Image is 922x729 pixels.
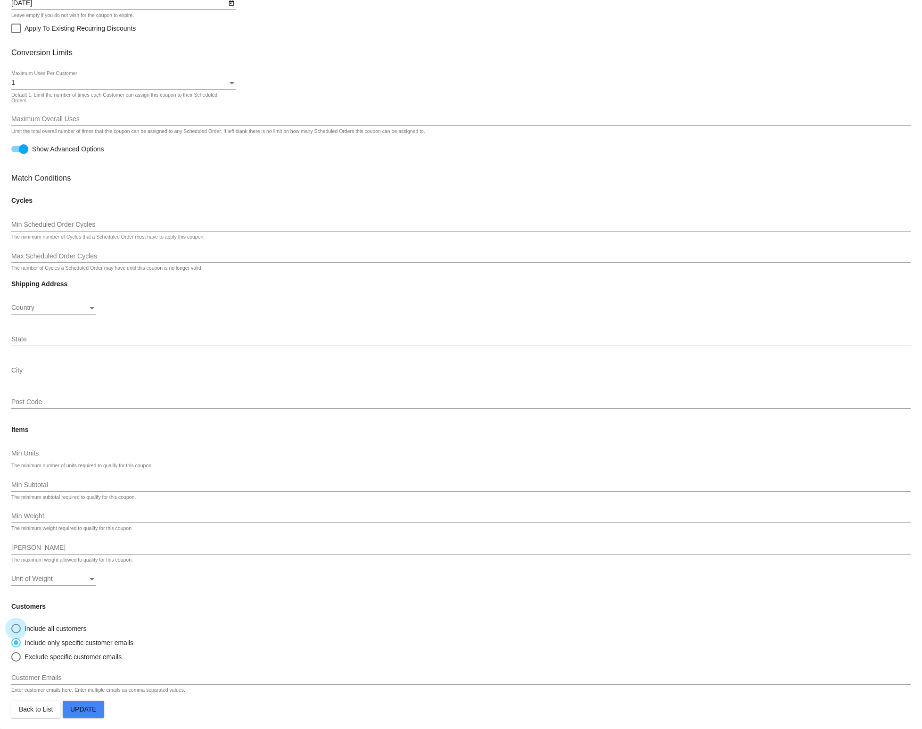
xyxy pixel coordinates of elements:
div: Include all customers [21,625,87,632]
input: Min Subtotal [11,481,911,489]
input: Max Scheduled Order Cycles [11,253,911,260]
span: Update [70,705,97,713]
h4: Shipping Address [11,280,911,288]
div: Limit the total overall number of times that this coupon can be assigned to any Scheduled Order. ... [11,129,425,134]
div: Leave empty if you do not wish for the coupon to expire. [11,13,134,18]
div: The number of Cycles a Scheduled Order may have until this coupon is no longer valid. [11,265,203,271]
span: Apply To Existing Recurring Discounts [25,23,136,34]
input: State [11,336,911,343]
span: Country [11,304,34,311]
h4: Customers [11,603,911,610]
div: The maximum weight allowed to qualify for this coupon. [11,557,133,563]
input: Maximum Overall Uses [11,116,911,123]
div: The minimum number of units required to qualify for this coupon. [11,463,153,469]
div: The minimum weight required to qualify for this coupon [11,526,132,531]
input: Min Units [11,450,911,457]
mat-radio-group: Select an option [11,619,133,662]
input: Customer Emails [11,674,911,682]
input: City [11,367,911,374]
h3: Match Conditions [11,174,911,182]
button: Update [63,701,104,718]
input: Post Code [11,398,911,406]
mat-select: Unit of Weight [11,575,96,583]
div: Enter customer emails here. Enter multiple emails as comma separated values. [11,688,185,693]
span: Show Advanced Options [32,144,104,154]
div: The minimum subtotal required to qualify for this coupon. [11,495,136,500]
div: Include only specific customer emails [21,639,133,646]
h3: Conversion Limits [11,48,911,57]
div: Exclude specific customer emails [21,653,122,661]
input: Min Weight [11,513,911,520]
div: The minimum number of Cycles that a Scheduled Order must have to apply this coupon. [11,234,205,240]
button: Back to List [11,701,60,718]
div: Default 1. Limit the number of times each Customer can assign this coupon to their Scheduled Orders. [11,92,231,104]
h4: Cycles [11,197,911,204]
input: Max Weight [11,544,911,552]
span: Unit of Weight [11,575,53,582]
h4: Items [11,426,911,433]
span: Back to List [19,705,53,713]
span: 1 [11,79,15,86]
input: Min Scheduled Order Cycles [11,221,911,229]
mat-select: Country [11,304,96,312]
